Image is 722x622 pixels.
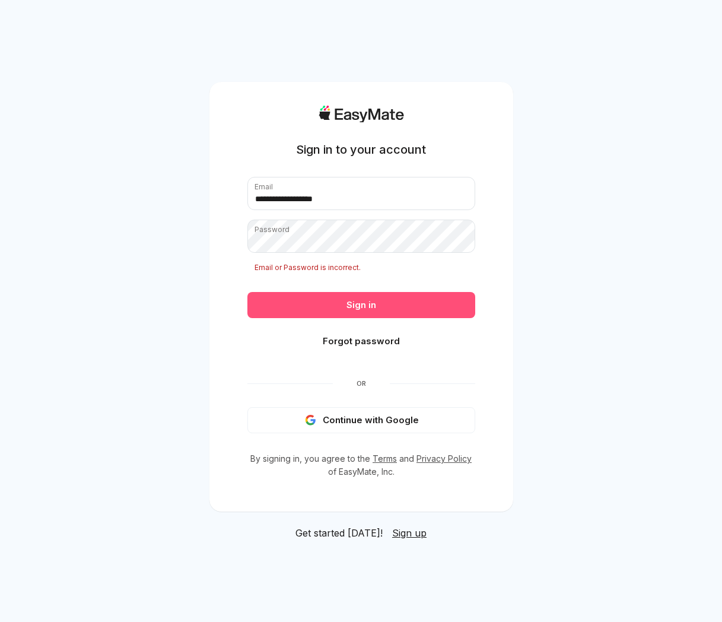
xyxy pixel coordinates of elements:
[247,292,475,318] button: Sign in
[373,453,397,464] a: Terms
[247,452,475,478] p: By signing in, you agree to the and of EasyMate, Inc.
[296,141,426,158] h1: Sign in to your account
[333,379,390,388] span: Or
[247,328,475,354] button: Forgot password
[247,407,475,433] button: Continue with Google
[295,526,383,540] span: Get started [DATE]!
[247,262,475,273] p: Email or Password is incorrect.
[392,527,427,539] span: Sign up
[416,453,472,464] a: Privacy Policy
[392,526,427,540] a: Sign up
